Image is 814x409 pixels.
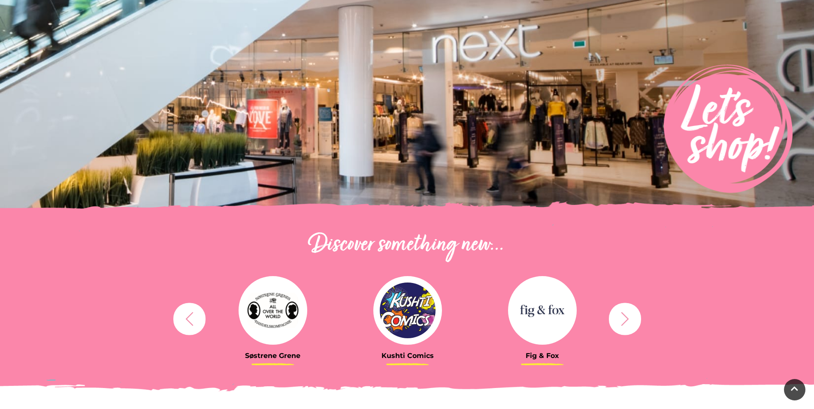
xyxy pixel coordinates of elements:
a: Fig & Fox [481,276,603,360]
h3: Kushti Comics [347,352,469,360]
a: Søstrene Grene [212,276,334,360]
h2: Discover something new... [169,232,645,259]
a: Kushti Comics [347,276,469,360]
h3: Fig & Fox [481,352,603,360]
h3: Søstrene Grene [212,352,334,360]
